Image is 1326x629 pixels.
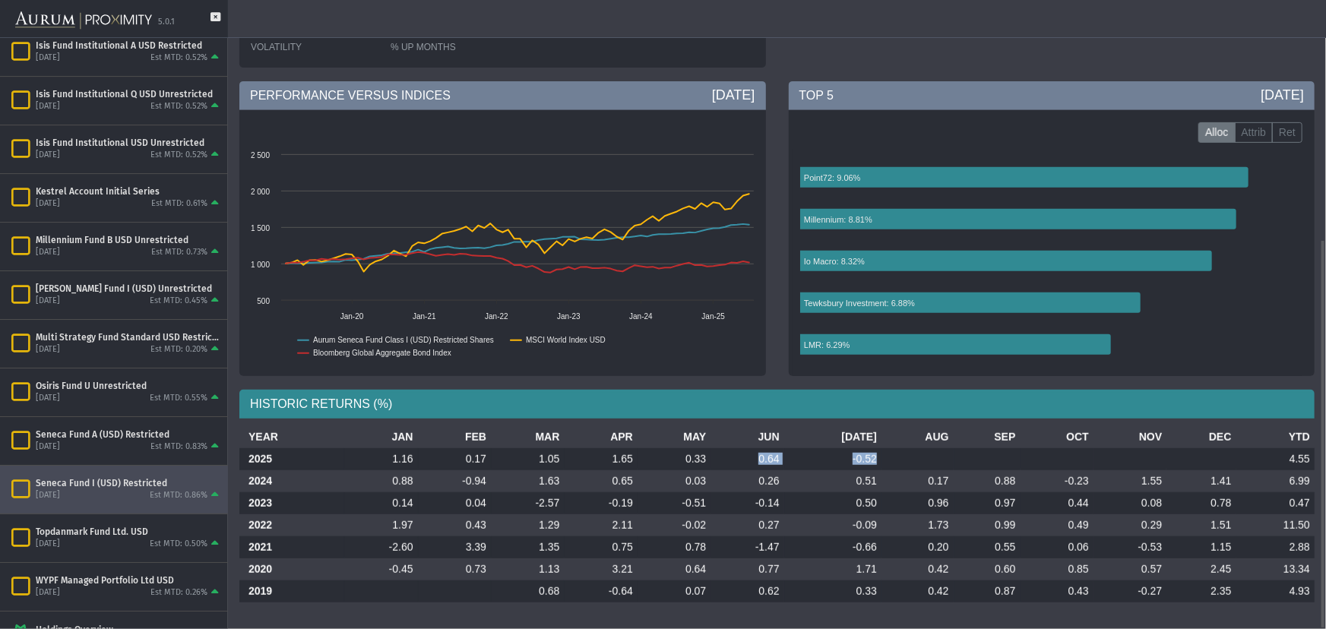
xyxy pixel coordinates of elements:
[784,470,881,492] td: 0.51
[1261,86,1304,104] div: [DATE]
[36,344,60,356] div: [DATE]
[15,4,152,37] img: Aurum-Proximity%20white.svg
[1236,492,1315,514] td: 0.47
[239,514,344,536] th: 2022
[485,312,508,321] text: Jan-22
[239,448,344,470] th: 2025
[710,470,783,492] td: 0.26
[954,470,1021,492] td: 0.88
[36,247,60,258] div: [DATE]
[391,41,515,53] div: % UP MONTHS
[344,558,417,580] td: -0.45
[564,448,637,470] td: 1.65
[1093,558,1166,580] td: 0.57
[804,173,861,182] text: Point72: 9.06%
[564,514,637,536] td: 2.11
[36,234,222,246] div: Millennium Fund B USD Unrestricted
[1166,514,1236,536] td: 1.51
[36,477,222,489] div: Seneca Fund I (USD) Restricted
[710,558,783,580] td: 0.77
[418,514,491,536] td: 0.43
[36,101,60,112] div: [DATE]
[36,88,222,100] div: Isis Fund Institutional Q USD Unrestricted
[36,587,60,599] div: [DATE]
[251,41,375,53] div: VOLATILITY
[239,558,344,580] th: 2020
[638,448,710,470] td: 0.33
[1021,580,1093,602] td: 0.43
[784,492,881,514] td: 0.50
[1021,558,1093,580] td: 0.85
[1021,426,1093,448] th: OCT
[564,492,637,514] td: -0.19
[954,558,1021,580] td: 0.60
[418,448,491,470] td: 0.17
[954,536,1021,558] td: 0.55
[881,514,954,536] td: 1.73
[881,470,954,492] td: 0.17
[1272,122,1302,144] label: Ret
[1236,426,1315,448] th: YTD
[36,441,60,453] div: [DATE]
[881,580,954,602] td: 0.42
[491,580,564,602] td: 0.68
[36,40,222,52] div: Isis Fund Institutional A USD Restricted
[344,536,417,558] td: -2.60
[491,470,564,492] td: 1.63
[239,536,344,558] th: 2021
[804,299,915,308] text: Tewksbury Investment: 6.88%
[150,344,207,356] div: Est MTD: 0.20%
[1021,492,1093,514] td: 0.44
[151,247,207,258] div: Est MTD: 0.73%
[150,441,207,453] div: Est MTD: 0.83%
[158,17,175,28] div: 5.0.1
[251,188,270,196] text: 2 000
[564,470,637,492] td: 0.65
[804,340,850,349] text: LMR: 6.29%
[1166,470,1236,492] td: 1.41
[36,331,222,343] div: Multi Strategy Fund Standard USD Restricted
[418,536,491,558] td: 3.39
[239,470,344,492] th: 2024
[413,312,436,321] text: Jan-21
[804,215,872,224] text: Millennium: 8.81%
[1093,470,1166,492] td: 1.55
[36,574,222,586] div: WYPF Managed Portfolio Ltd USD
[239,492,344,514] th: 2023
[239,81,766,110] div: PERFORMANCE VERSUS INDICES
[36,296,60,307] div: [DATE]
[954,492,1021,514] td: 0.97
[954,426,1021,448] th: SEP
[1021,514,1093,536] td: 0.49
[710,426,783,448] th: JUN
[881,492,954,514] td: 0.96
[784,536,881,558] td: -0.66
[1093,426,1166,448] th: NOV
[1236,536,1315,558] td: 2.88
[257,297,270,305] text: 500
[36,380,222,392] div: Osiris Fund U Unrestricted
[1236,448,1315,470] td: 4.55
[710,580,783,602] td: 0.62
[36,150,60,161] div: [DATE]
[313,336,494,344] text: Aurum Seneca Fund Class I (USD) Restricted Shares
[1166,580,1236,602] td: 2.35
[251,151,270,160] text: 2 500
[36,526,222,538] div: Topdanmark Fund Ltd. USD
[954,514,1021,536] td: 0.99
[1166,536,1236,558] td: 1.15
[344,514,417,536] td: 1.97
[638,514,710,536] td: -0.02
[251,261,270,269] text: 1 000
[881,558,954,580] td: 0.42
[150,52,207,64] div: Est MTD: 0.52%
[638,558,710,580] td: 0.64
[239,390,1315,419] div: HISTORIC RETURNS (%)
[557,312,581,321] text: Jan-23
[710,448,783,470] td: 0.64
[1093,492,1166,514] td: 0.08
[881,426,954,448] th: AUG
[564,558,637,580] td: 3.21
[1235,122,1274,144] label: Attrib
[491,448,564,470] td: 1.05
